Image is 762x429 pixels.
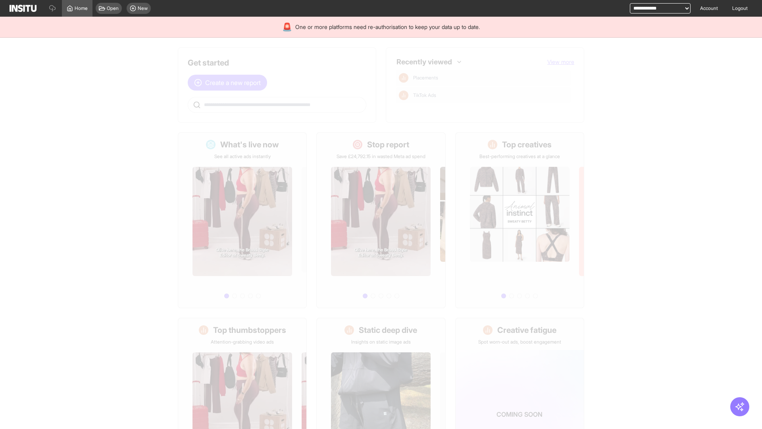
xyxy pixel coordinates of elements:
[107,5,119,12] span: Open
[75,5,88,12] span: Home
[138,5,148,12] span: New
[282,21,292,33] div: 🚨
[295,23,480,31] span: One or more platforms need re-authorisation to keep your data up to date.
[10,5,37,12] img: Logo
